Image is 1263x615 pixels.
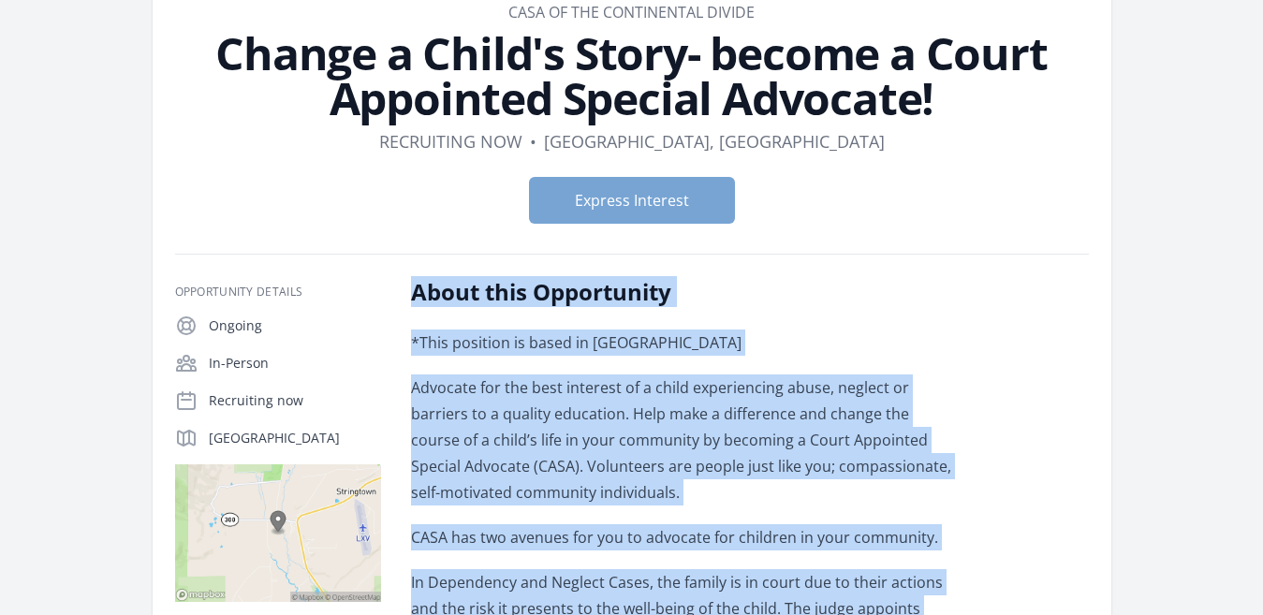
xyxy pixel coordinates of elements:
[411,374,959,505] p: Advocate for the best interest of a child experiencing abuse, neglect or barriers to a quality ed...
[175,464,381,602] img: Map
[175,31,1089,121] h1: Change a Child's Story- become a Court Appointed Special Advocate!
[209,354,381,373] p: In-Person
[508,2,755,22] a: CASA of the Continental Divide
[209,316,381,335] p: Ongoing
[175,285,381,300] h3: Opportunity Details
[530,128,536,154] div: •
[544,128,885,154] dd: [GEOGRAPHIC_DATA], [GEOGRAPHIC_DATA]
[411,277,959,307] h2: About this Opportunity
[411,329,959,356] p: *This position is based in [GEOGRAPHIC_DATA]
[529,177,735,224] button: Express Interest
[379,128,522,154] dd: Recruiting now
[209,429,381,447] p: [GEOGRAPHIC_DATA]
[209,391,381,410] p: Recruiting now
[411,524,959,550] p: CASA has two avenues for you to advocate for children in your community.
